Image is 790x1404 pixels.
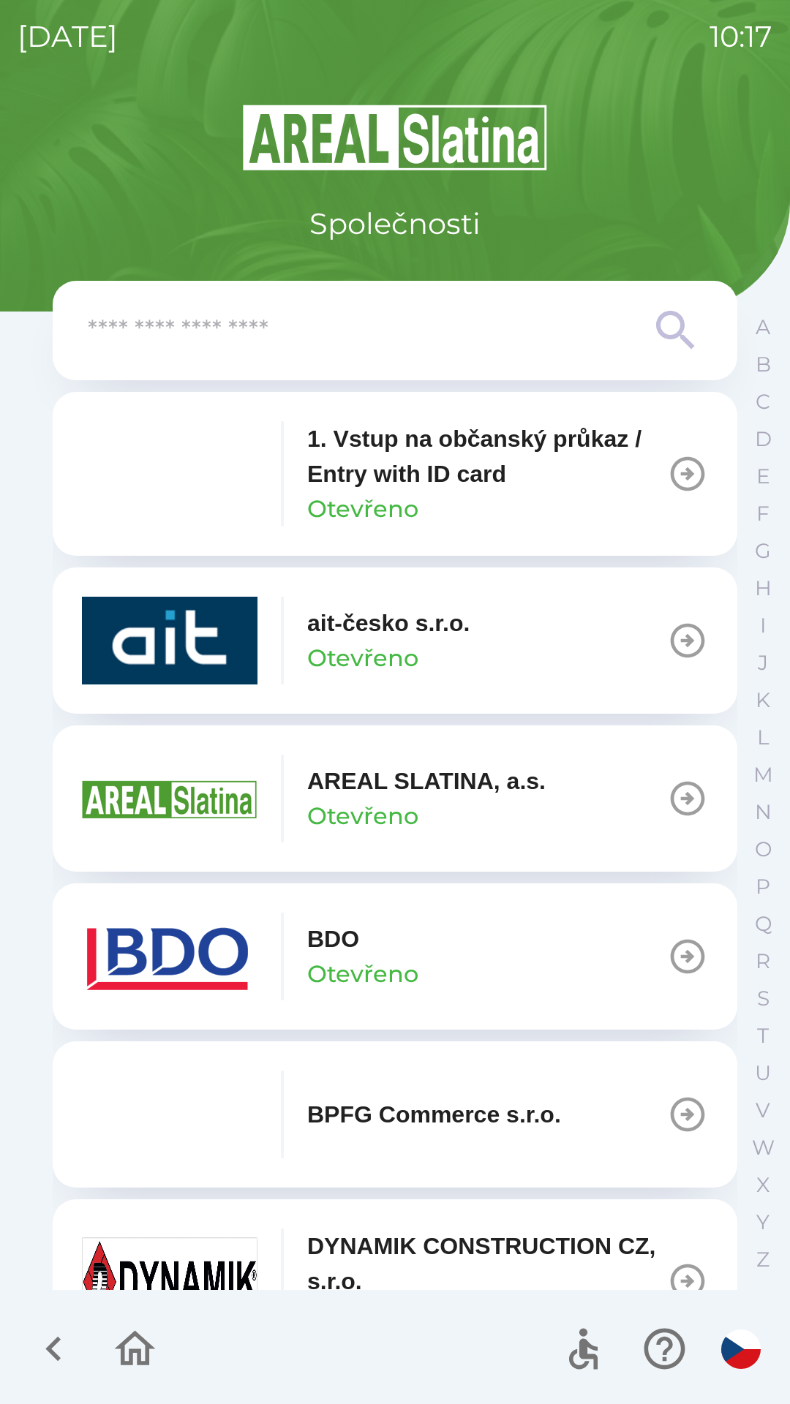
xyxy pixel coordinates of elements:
[53,567,737,714] button: ait-česko s.r.o.Otevřeno
[745,1241,781,1278] button: Z
[82,755,257,842] img: aad3f322-fb90-43a2-be23-5ead3ef36ce5.png
[745,570,781,607] button: H
[756,352,771,377] p: B
[745,682,781,719] button: K
[82,597,257,684] img: 40b5cfbb-27b1-4737-80dc-99d800fbabba.png
[53,725,737,872] button: AREAL SLATINA, a.s.Otevřeno
[745,905,781,943] button: Q
[756,1247,770,1272] p: Z
[752,1135,775,1160] p: W
[307,605,470,641] p: ait-česko s.r.o.
[755,837,772,862] p: O
[758,650,768,676] p: J
[745,644,781,682] button: J
[745,495,781,532] button: F
[745,980,781,1017] button: S
[745,868,781,905] button: P
[760,613,766,638] p: I
[307,641,418,676] p: Otevřeno
[756,501,770,526] p: F
[756,464,770,489] p: E
[756,314,770,340] p: A
[53,1041,737,1188] button: BPFG Commerce s.r.o.
[745,1017,781,1054] button: T
[745,719,781,756] button: L
[756,874,770,899] p: P
[745,420,781,458] button: D
[307,799,418,834] p: Otevřeno
[745,756,781,793] button: M
[756,389,770,415] p: C
[53,102,737,173] img: Logo
[307,421,667,491] p: 1. Vstup na občanský průkaz / Entry with ID card
[82,913,257,1000] img: ae7449ef-04f1-48ed-85b5-e61960c78b50.png
[757,1023,769,1049] p: T
[82,1071,257,1158] img: f3b1b367-54a7-43c8-9d7e-84e812667233.png
[307,1097,561,1132] p: BPFG Commerce s.r.o.
[745,607,781,644] button: I
[745,1054,781,1092] button: U
[756,687,770,713] p: K
[755,426,772,452] p: D
[721,1329,761,1369] img: cs flag
[82,1237,257,1325] img: 9aa1c191-0426-4a03-845b-4981a011e109.jpeg
[710,15,772,58] p: 10:17
[753,762,773,788] p: M
[745,309,781,346] button: A
[53,1199,737,1363] button: DYNAMIK CONSTRUCTION CZ, s.r.o.Otevřeno
[745,1204,781,1241] button: Y
[745,1092,781,1129] button: V
[53,392,737,556] button: 1. Vstup na občanský průkaz / Entry with ID cardOtevřeno
[757,986,770,1011] p: S
[82,430,257,518] img: 93ea42ec-2d1b-4d6e-8f8a-bdbb4610bcc3.png
[307,1228,667,1299] p: DYNAMIK CONSTRUCTION CZ, s.r.o.
[745,532,781,570] button: G
[745,943,781,980] button: R
[18,15,118,58] p: [DATE]
[756,948,770,974] p: R
[756,1209,770,1235] p: Y
[755,799,772,825] p: N
[307,763,546,799] p: AREAL SLATINA, a.s.
[745,793,781,831] button: N
[755,538,771,564] p: G
[745,383,781,420] button: C
[755,575,772,601] p: H
[745,346,781,383] button: B
[756,1098,770,1123] p: V
[757,725,769,750] p: L
[309,202,481,246] p: Společnosti
[745,1166,781,1204] button: X
[745,1129,781,1166] button: W
[755,911,772,937] p: Q
[53,883,737,1030] button: BDOOtevřeno
[745,831,781,868] button: O
[307,491,418,526] p: Otevřeno
[307,921,359,956] p: BDO
[755,1060,771,1086] p: U
[756,1172,770,1198] p: X
[745,458,781,495] button: E
[307,956,418,992] p: Otevřeno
